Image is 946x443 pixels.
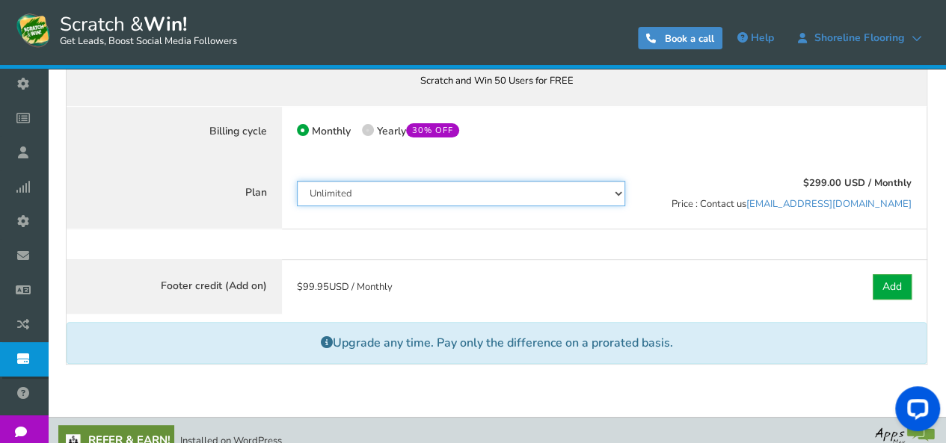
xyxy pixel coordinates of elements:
strong: Win! [144,11,187,37]
img: Scratch and Win [15,11,52,49]
a: Add [873,274,912,300]
label: Billing cycle [67,106,282,158]
span: $ USD / Monthly [297,280,393,294]
a: [EMAIL_ADDRESS][DOMAIN_NAME] [746,197,912,211]
span: Help [751,31,774,45]
a: Scratch &Win! Get Leads, Boost Social Media Followers [15,11,237,49]
b: Scratch and Win 50 Users for FREE [420,74,574,87]
span: Monthly [312,124,351,138]
a: Help [730,26,781,50]
label: Footer credit (Add on) [67,259,282,315]
div: Price : Contact us [640,158,927,229]
span: Shoreline Flooring [807,32,912,44]
span: 99.95 [303,280,329,294]
b: $299.00 USD / Monthly [803,176,912,190]
span: Book a call [665,32,714,46]
p: Upgrade any time. Pay only the difference on a prorated basis. [67,322,927,364]
span: Yearly [377,124,459,138]
a: Book a call [638,27,722,49]
small: Get Leads, Boost Social Media Followers [60,36,237,48]
label: Plan [67,158,282,229]
span: Scratch & [52,11,237,49]
iframe: LiveChat chat widget [883,380,946,443]
mark: 30% OFF [406,123,459,137]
